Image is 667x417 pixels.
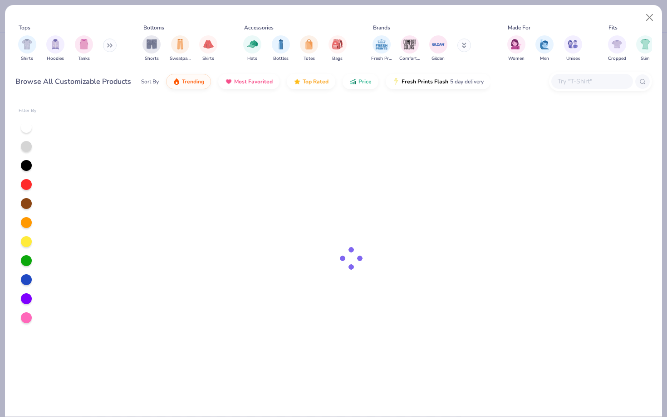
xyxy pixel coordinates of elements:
[300,35,318,62] button: filter button
[166,74,211,89] button: Trending
[402,78,448,85] span: Fresh Prints Flash
[429,35,447,62] div: filter for Gildan
[508,55,525,62] span: Women
[508,24,530,32] div: Made For
[392,78,400,85] img: flash.gif
[19,24,30,32] div: Tops
[371,35,392,62] button: filter button
[564,35,582,62] div: filter for Unisex
[540,55,549,62] span: Men
[22,39,32,49] img: Shirts Image
[371,35,392,62] div: filter for Fresh Prints
[608,55,626,62] span: Cropped
[203,39,214,49] img: Skirts Image
[300,35,318,62] div: filter for Totes
[234,78,273,85] span: Most Favorited
[170,55,191,62] span: Sweatpants
[202,55,214,62] span: Skirts
[170,35,191,62] div: filter for Sweatpants
[329,35,347,62] button: filter button
[46,35,64,62] div: filter for Hoodies
[247,55,257,62] span: Hats
[329,35,347,62] div: filter for Bags
[21,55,33,62] span: Shirts
[143,24,164,32] div: Bottoms
[142,35,161,62] div: filter for Shorts
[399,35,420,62] div: filter for Comfort Colors
[375,38,388,51] img: Fresh Prints Image
[19,107,37,114] div: Filter By
[173,78,180,85] img: trending.gif
[399,35,420,62] button: filter button
[79,39,89,49] img: Tanks Image
[358,78,372,85] span: Price
[608,35,626,62] button: filter button
[608,35,626,62] div: filter for Cropped
[78,55,90,62] span: Tanks
[18,35,36,62] div: filter for Shirts
[304,39,314,49] img: Totes Image
[199,35,217,62] div: filter for Skirts
[218,74,280,89] button: Most Favorited
[276,39,286,49] img: Bottles Image
[373,24,390,32] div: Brands
[507,35,525,62] button: filter button
[403,38,417,51] img: Comfort Colors Image
[141,78,159,86] div: Sort By
[432,38,445,51] img: Gildan Image
[225,78,232,85] img: most_fav.gif
[636,35,654,62] button: filter button
[636,35,654,62] div: filter for Slim
[511,39,521,49] img: Women Image
[612,39,622,49] img: Cropped Image
[566,55,580,62] span: Unisex
[608,24,618,32] div: Fits
[535,35,554,62] div: filter for Men
[243,35,261,62] div: filter for Hats
[18,35,36,62] button: filter button
[142,35,161,62] button: filter button
[386,74,490,89] button: Fresh Prints Flash5 day delivery
[568,39,578,49] img: Unisex Image
[557,76,627,87] input: Try "T-Shirt"
[47,55,64,62] span: Hoodies
[46,35,64,62] button: filter button
[343,74,378,89] button: Price
[50,39,60,49] img: Hoodies Image
[182,78,204,85] span: Trending
[272,35,290,62] div: filter for Bottles
[641,9,658,26] button: Close
[199,35,217,62] button: filter button
[243,35,261,62] button: filter button
[287,74,335,89] button: Top Rated
[175,39,185,49] img: Sweatpants Image
[145,55,159,62] span: Shorts
[507,35,525,62] div: filter for Women
[75,35,93,62] button: filter button
[450,77,484,87] span: 5 day delivery
[303,78,329,85] span: Top Rated
[432,55,445,62] span: Gildan
[429,35,447,62] button: filter button
[304,55,315,62] span: Totes
[75,35,93,62] div: filter for Tanks
[272,35,290,62] button: filter button
[247,39,258,49] img: Hats Image
[244,24,274,32] div: Accessories
[641,55,650,62] span: Slim
[15,76,131,87] div: Browse All Customizable Products
[640,39,650,49] img: Slim Image
[399,55,420,62] span: Comfort Colors
[371,55,392,62] span: Fresh Prints
[539,39,549,49] img: Men Image
[170,35,191,62] button: filter button
[273,55,289,62] span: Bottles
[294,78,301,85] img: TopRated.gif
[564,35,582,62] button: filter button
[332,39,342,49] img: Bags Image
[332,55,343,62] span: Bags
[535,35,554,62] button: filter button
[147,39,157,49] img: Shorts Image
